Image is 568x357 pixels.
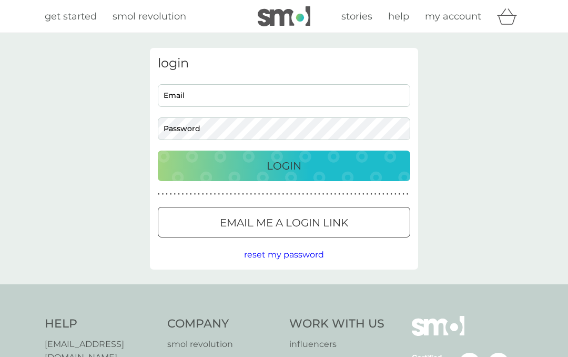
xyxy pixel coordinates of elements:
[258,192,260,197] p: ●
[206,192,208,197] p: ●
[202,192,204,197] p: ●
[254,192,256,197] p: ●
[238,192,240,197] p: ●
[407,192,409,197] p: ●
[113,9,186,24] a: smol revolution
[318,192,320,197] p: ●
[367,192,369,197] p: ●
[346,192,348,197] p: ●
[425,9,481,24] a: my account
[358,192,360,197] p: ●
[390,192,392,197] p: ●
[222,192,224,197] p: ●
[341,9,372,24] a: stories
[167,338,279,351] a: smol revolution
[388,9,409,24] a: help
[190,192,192,197] p: ●
[270,192,272,197] p: ●
[282,192,284,197] p: ●
[258,6,310,26] img: smol
[158,207,410,237] button: Email me a login link
[412,316,464,352] img: smol
[274,192,276,197] p: ●
[234,192,236,197] p: ●
[267,157,301,174] p: Login
[326,192,328,197] p: ●
[246,192,248,197] p: ●
[158,151,410,181] button: Login
[218,192,220,197] p: ●
[388,11,409,22] span: help
[244,248,324,262] button: reset my password
[250,192,252,197] p: ●
[158,192,160,197] p: ●
[194,192,196,197] p: ●
[186,192,188,197] p: ●
[322,192,324,197] p: ●
[341,11,372,22] span: stories
[220,214,348,231] p: Email me a login link
[162,192,164,197] p: ●
[298,192,300,197] p: ●
[262,192,264,197] p: ●
[289,316,384,332] h4: Work With Us
[45,9,97,24] a: get started
[278,192,280,197] p: ●
[387,192,389,197] p: ●
[374,192,377,197] p: ●
[158,56,410,71] h3: login
[45,316,157,332] h4: Help
[113,11,186,22] span: smol revolution
[290,192,292,197] p: ●
[166,192,168,197] p: ●
[330,192,332,197] p: ●
[266,192,268,197] p: ●
[362,192,364,197] p: ●
[497,6,523,27] div: basket
[289,338,384,351] a: influencers
[170,192,172,197] p: ●
[226,192,228,197] p: ●
[230,192,232,197] p: ●
[354,192,357,197] p: ●
[210,192,212,197] p: ●
[394,192,397,197] p: ●
[174,192,176,197] p: ●
[402,192,404,197] p: ●
[370,192,372,197] p: ●
[198,192,200,197] p: ●
[334,192,337,197] p: ●
[286,192,288,197] p: ●
[338,192,340,197] p: ●
[244,250,324,260] span: reset my password
[242,192,244,197] p: ●
[425,11,481,22] span: my account
[378,192,380,197] p: ●
[310,192,312,197] p: ●
[167,316,279,332] h4: Company
[214,192,216,197] p: ●
[294,192,296,197] p: ●
[306,192,308,197] p: ●
[178,192,180,197] p: ●
[302,192,305,197] p: ●
[342,192,344,197] p: ●
[182,192,184,197] p: ●
[399,192,401,197] p: ●
[350,192,352,197] p: ●
[45,11,97,22] span: get started
[382,192,384,197] p: ●
[314,192,316,197] p: ●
